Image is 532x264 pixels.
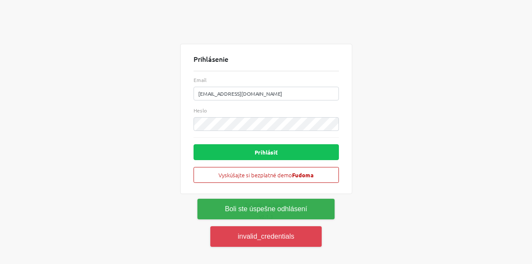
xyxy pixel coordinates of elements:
a: Vyskúšajte si bezplatné demoFudoma [194,166,339,175]
label: Heslo [194,107,339,113]
button: Vyskúšajte si bezplatné demoFudoma [194,167,339,183]
div: v2.1.3 [180,212,352,220]
strong: Fudoma [292,171,314,179]
p: invalid_credentials [210,228,322,245]
button: Prihlásiť [194,144,339,160]
label: Email [194,77,339,83]
p: Boli ste úspešne odhlásení [197,200,335,218]
div: Prihlásenie [194,55,339,71]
